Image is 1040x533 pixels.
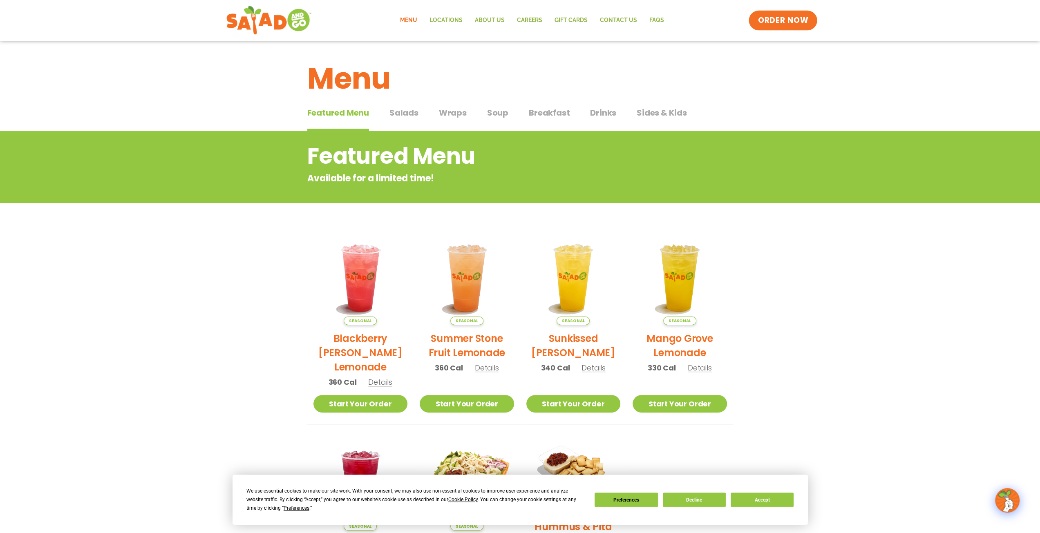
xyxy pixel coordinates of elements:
span: 330 Cal [648,362,676,373]
img: wpChatIcon [996,489,1019,512]
button: Decline [663,493,726,507]
span: Preferences [284,505,309,511]
a: FAQs [643,11,670,30]
a: ORDER NOW [749,11,817,30]
img: Product photo for Sundried Tomato Hummus & Pita Chips [526,437,621,500]
img: Product photo for Black Cherry Orchard Lemonade [313,437,408,531]
div: We use essential cookies to make our site work. With your consent, we may also use non-essential ... [246,487,585,513]
h2: Featured Menu [307,140,667,173]
span: Details [475,363,499,373]
a: GIFT CARDS [548,11,594,30]
span: Details [368,377,392,387]
span: 360 Cal [435,362,463,373]
a: Menu [394,11,423,30]
a: Start Your Order [420,395,514,413]
span: Sides & Kids [637,107,687,119]
h2: Summer Stone Fruit Lemonade [420,331,514,360]
span: 340 Cal [541,362,570,373]
div: Tabbed content [307,104,733,132]
button: Preferences [595,493,658,507]
div: Cookie Consent Prompt [233,475,808,525]
span: Drinks [590,107,616,119]
img: Product photo for Summer Stone Fruit Lemonade [420,231,514,325]
span: Seasonal [663,317,696,325]
img: Product photo for Blackberry Bramble Lemonade [313,231,408,325]
span: Seasonal [450,522,483,531]
span: Cookie Policy [448,497,478,502]
span: Featured Menu [307,107,369,119]
a: Careers [511,11,548,30]
a: Start Your Order [313,395,408,413]
a: Contact Us [594,11,643,30]
span: ORDER NOW [758,15,808,26]
h2: Mango Grove Lemonade [633,331,727,360]
span: Breakfast [529,107,570,119]
span: Seasonal [557,317,590,325]
button: Accept [731,493,794,507]
img: new-SAG-logo-768×292 [226,4,312,37]
span: Wraps [439,107,467,119]
nav: Menu [394,11,670,30]
span: Details [688,363,712,373]
img: Product photo for Mango Grove Lemonade [633,231,727,325]
h2: Blackberry [PERSON_NAME] Lemonade [313,331,408,374]
a: Start Your Order [526,395,621,413]
img: Product photo for Sunkissed Yuzu Lemonade [526,231,621,325]
p: Available for a limited time! [307,172,667,185]
span: Details [582,363,606,373]
a: Start Your Order [633,395,727,413]
span: Seasonal [344,522,377,531]
span: Salads [389,107,418,119]
h1: Menu [307,56,733,100]
span: Seasonal [344,317,377,325]
a: About Us [469,11,511,30]
span: Soup [487,107,508,119]
a: Locations [423,11,469,30]
span: Seasonal [450,317,483,325]
img: Product photo for Tuscan Summer Salad [420,437,514,531]
span: 360 Cal [329,377,357,388]
h2: Sunkissed [PERSON_NAME] [526,331,621,360]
